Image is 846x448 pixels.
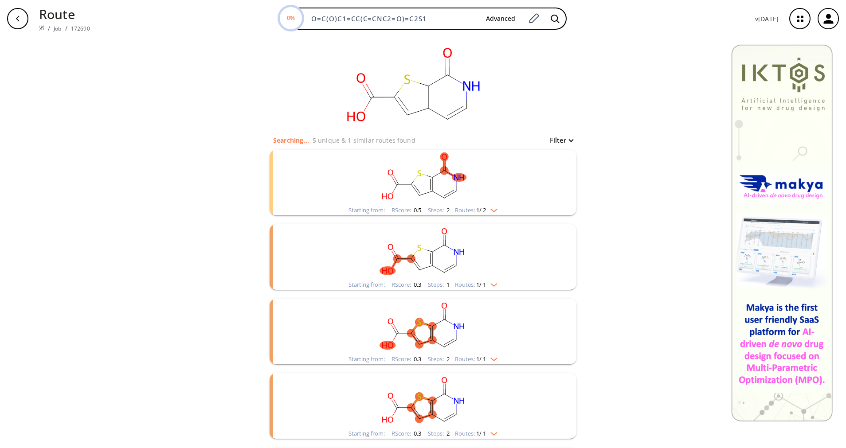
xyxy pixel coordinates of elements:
div: Steps : [428,282,450,288]
span: 0.3 [412,429,421,437]
a: Job [54,25,61,32]
span: 2 [445,355,450,363]
input: Enter SMILES [306,14,479,23]
img: Banner [731,44,833,421]
img: Down [486,280,497,287]
span: 1 / 1 [476,356,486,362]
p: Searching... [273,136,309,145]
span: 0.5 [412,206,421,214]
span: 1 / 1 [476,282,486,288]
span: 2 [445,429,450,437]
div: Steps : [428,431,450,436]
text: 0% [287,14,295,22]
button: Filter [544,137,573,144]
span: 2 [445,206,450,214]
p: Route [39,4,90,23]
div: RScore : [392,431,421,436]
img: Down [486,354,497,361]
span: 1 / 1 [476,431,486,436]
li: / [48,23,50,33]
svg: O=C(O)c1cc2cc[nH]c(=O)c2s1 [308,224,538,280]
div: Starting from: [349,282,385,288]
img: Spaya logo [39,25,44,31]
p: v [DATE] [755,14,779,23]
a: 172690 [71,25,90,32]
div: Starting from: [349,356,385,362]
div: Routes: [455,282,497,288]
span: 0.3 [412,280,421,288]
button: Advanced [479,11,522,27]
div: Routes: [455,431,497,436]
div: Starting from: [349,207,385,213]
div: RScore : [392,356,421,362]
p: 5 unique & 1 similar routes found [313,136,415,145]
span: 1 [445,280,450,288]
svg: O=C(O)c1cc2cc[nH]c(=O)c2s1 [308,373,538,429]
div: RScore : [392,207,421,213]
div: Starting from: [349,431,385,436]
svg: O=C(O)c1cc2cc[nH]c(=O)c2s1 [308,150,538,205]
span: 0.3 [412,355,421,363]
div: RScore : [392,282,421,288]
div: Routes: [455,356,497,362]
div: Routes: [455,207,497,213]
svg: O=C(O)c1cc2cc[nH]c(=O)c2s1 [308,299,538,354]
div: Steps : [428,356,450,362]
div: Steps : [428,207,450,213]
img: Down [486,205,497,212]
span: 1 / 2 [476,207,486,213]
img: Down [486,429,497,436]
li: / [65,23,67,33]
svg: O=C(O)C1=CC(C=CNC2=O)=C2S1 [325,37,502,135]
